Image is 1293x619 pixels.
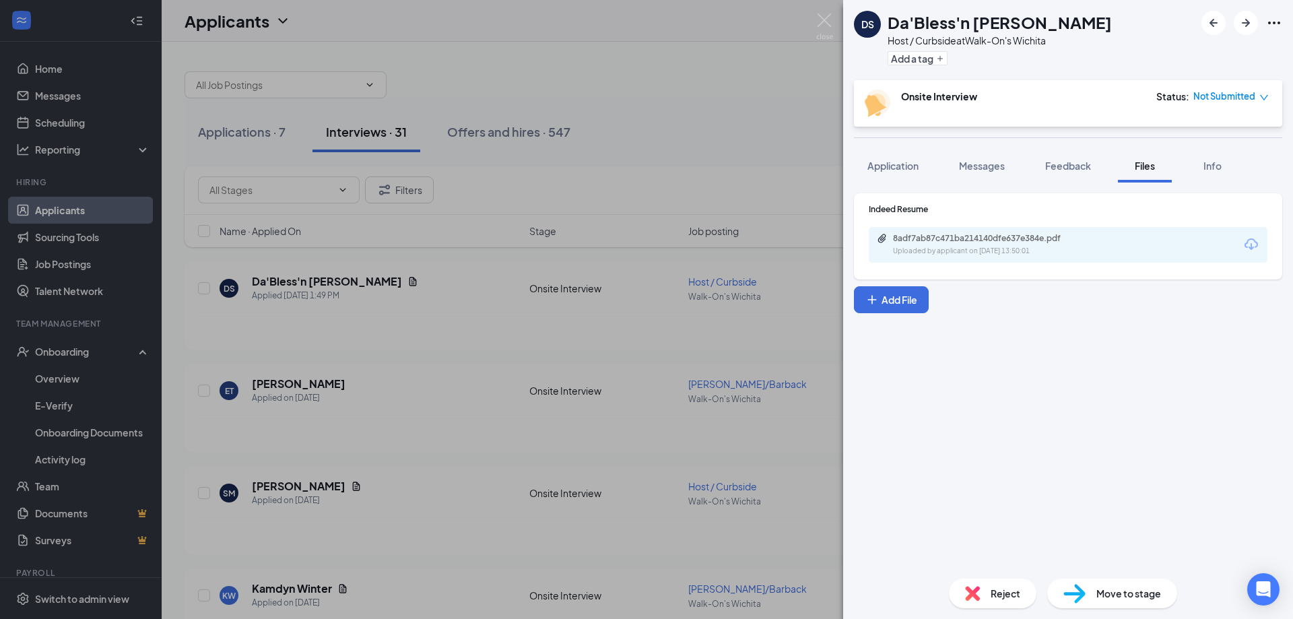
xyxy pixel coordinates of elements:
span: Not Submitted [1193,90,1255,103]
button: Add FilePlus [854,286,929,313]
button: ArrowLeftNew [1201,11,1226,35]
div: Uploaded by applicant on [DATE] 13:50:01 [893,246,1095,257]
h1: Da'Bless'n [PERSON_NAME] [888,11,1112,34]
div: DS [861,18,874,31]
span: Reject [991,586,1020,601]
span: Application [867,160,919,172]
span: Messages [959,160,1005,172]
svg: ArrowRight [1238,15,1254,31]
div: 8adf7ab87c471ba214140dfe637e384e.pdf [893,233,1082,244]
span: Info [1203,160,1222,172]
svg: Ellipses [1266,15,1282,31]
span: Feedback [1045,160,1091,172]
svg: Plus [865,293,879,306]
div: Open Intercom Messenger [1247,573,1280,606]
button: ArrowRight [1234,11,1258,35]
svg: Download [1243,236,1259,253]
button: PlusAdd a tag [888,51,948,65]
a: Paperclip8adf7ab87c471ba214140dfe637e384e.pdfUploaded by applicant on [DATE] 13:50:01 [877,233,1095,257]
svg: Paperclip [877,233,888,244]
svg: Plus [936,55,944,63]
svg: ArrowLeftNew [1205,15,1222,31]
b: Onsite Interview [901,90,977,102]
div: Host / Curbside at Walk-On's Wichita [888,34,1112,47]
span: Move to stage [1096,586,1161,601]
div: Indeed Resume [869,203,1267,215]
div: Status : [1156,90,1189,103]
span: down [1259,93,1269,102]
span: Files [1135,160,1155,172]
